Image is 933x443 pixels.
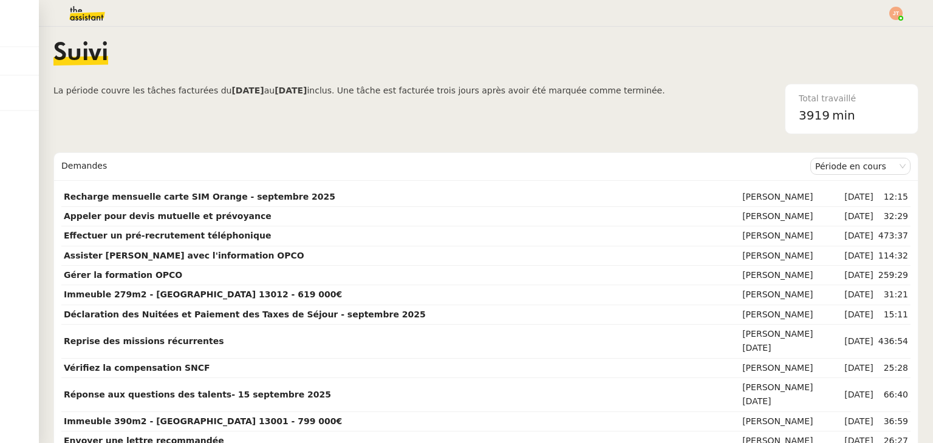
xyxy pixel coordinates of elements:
[876,325,911,359] td: 436:54
[876,412,911,431] td: 36:59
[842,359,875,378] td: [DATE]
[64,309,426,319] strong: Déclaration des Nuitées et Paiement des Taxes de Séjour - septembre 2025
[64,289,342,299] strong: Immeuble 279m2 - [GEOGRAPHIC_DATA] 13012 - 619 000€
[799,108,830,123] span: 3919
[64,363,210,373] strong: Vérifiez la compensation SNCF
[53,86,231,95] span: La période couvre les tâches facturées du
[876,246,911,266] td: 114:32
[876,207,911,226] td: 32:29
[307,86,665,95] span: inclus. Une tâche est facturée trois jours après avoir été marquée comme terminée.
[275,86,307,95] b: [DATE]
[64,390,331,399] strong: Réponse aux questions des talents- 15 septembre 2025
[740,305,842,325] td: [PERSON_NAME]
[876,378,911,412] td: 66:40
[842,188,875,207] td: [DATE]
[740,246,842,266] td: [PERSON_NAME]
[799,92,904,106] div: Total travaillé
[64,336,224,346] strong: Reprise des missions récurrentes
[876,188,911,207] td: 12:15
[64,231,271,240] strong: Effectuer un pré-recrutement téléphonique
[842,378,875,412] td: [DATE]
[842,305,875,325] td: [DATE]
[740,188,842,207] td: [PERSON_NAME]
[740,266,842,285] td: [PERSON_NAME]
[842,325,875,359] td: [DATE]
[740,325,842,359] td: [PERSON_NAME][DATE]
[64,270,182,280] strong: Gérer la formation OPCO
[61,154,810,178] div: Demandes
[876,359,911,378] td: 25:28
[842,207,875,226] td: [DATE]
[876,305,911,325] td: 15:11
[264,86,275,95] span: au
[815,158,906,174] nz-select-item: Période en cours
[64,251,304,260] strong: Assister [PERSON_NAME] avec l'information OPCO
[842,285,875,305] td: [DATE]
[64,192,335,201] strong: Recharge mensuelle carte SIM Orange - septembre 2025
[64,416,342,426] strong: Immeuble 390m2 - [GEOGRAPHIC_DATA] 13001 - 799 000€
[64,211,272,221] strong: Appeler pour devis mutuelle et prévoyance
[876,266,911,285] td: 259:29
[889,7,903,20] img: svg
[876,226,911,246] td: 473:37
[740,207,842,226] td: [PERSON_NAME]
[832,106,855,126] span: min
[740,378,842,412] td: [PERSON_NAME][DATE]
[842,226,875,246] td: [DATE]
[740,412,842,431] td: [PERSON_NAME]
[231,86,264,95] b: [DATE]
[842,246,875,266] td: [DATE]
[740,285,842,305] td: [PERSON_NAME]
[842,412,875,431] td: [DATE]
[740,226,842,246] td: [PERSON_NAME]
[740,359,842,378] td: [PERSON_NAME]
[842,266,875,285] td: [DATE]
[53,41,108,66] span: Suivi
[876,285,911,305] td: 31:21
